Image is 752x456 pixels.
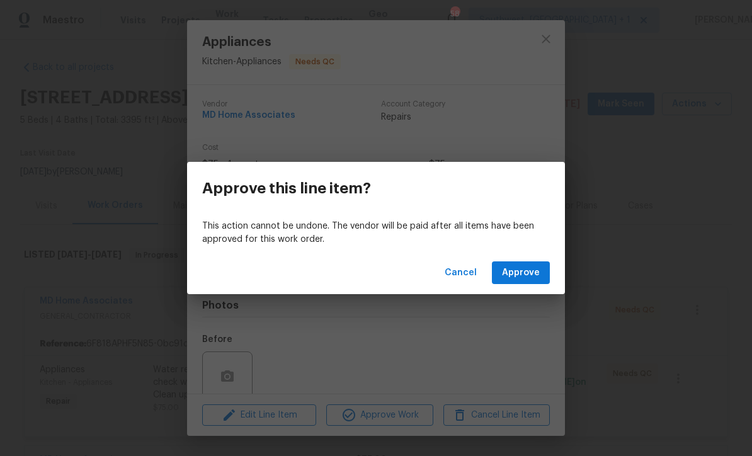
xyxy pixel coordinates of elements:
p: This action cannot be undone. The vendor will be paid after all items have been approved for this... [202,220,550,246]
h3: Approve this line item? [202,180,371,197]
span: Cancel [445,265,477,281]
button: Approve [492,261,550,285]
button: Cancel [440,261,482,285]
span: Approve [502,265,540,281]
